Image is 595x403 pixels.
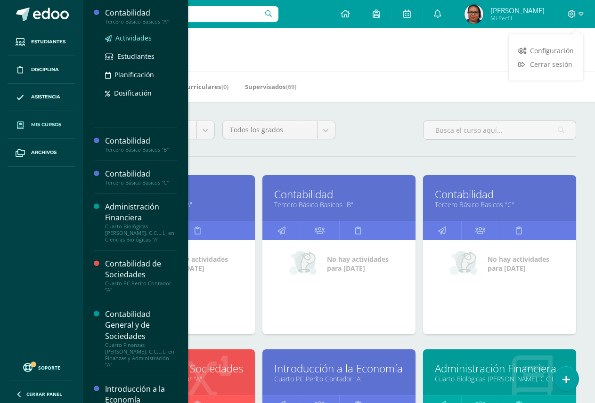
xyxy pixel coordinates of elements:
[105,146,177,153] div: Tercero Básico Basicos "B"
[465,5,483,24] img: 0db91d0802713074fb0c9de2dd01ee27.png
[115,33,152,42] span: Actividades
[274,200,404,209] a: Tercero Básico Basicos "B"
[105,18,177,25] div: Tercero Básico Basicos "A"
[435,361,564,376] a: Administración Financiera
[105,309,177,368] a: Contabilidad General y de SociedadesCuarto Finanzas [PERSON_NAME]. C.C.L.L. en Finanzas y Adminis...
[8,111,75,139] a: Mis cursos
[155,79,228,94] a: Mis Extracurriculares(0)
[105,201,177,223] div: Administración Financiera
[31,149,57,156] span: Archivos
[114,70,154,79] span: Planificación
[8,139,75,167] a: Archivos
[38,364,60,371] span: Soporte
[31,93,60,101] span: Asistencia
[105,8,177,18] div: Contabilidad
[105,280,177,293] div: Cuarto PC Perito Contador "A"
[435,187,564,201] a: Contabilidad
[105,169,177,179] div: Contabilidad
[530,46,574,55] span: Configuración
[105,169,177,186] a: ContabilidadTercero Básico Basicos "C"
[509,57,583,71] a: Cerrar sesión
[166,255,228,273] span: No hay actividades para [DATE]
[223,121,335,139] a: Todos los grados
[105,258,177,293] a: Contabilidad de SociedadesCuarto PC Perito Contador "A"
[105,8,177,25] a: ContabilidadTercero Básico Basicos "A"
[8,28,75,56] a: Estudiantes
[327,255,389,273] span: No hay actividades para [DATE]
[105,223,177,243] div: Cuarto Biológicas [PERSON_NAME]. C.C.L.L. en Ciencias Biológicas "A"
[509,44,583,57] a: Configuración
[105,342,177,368] div: Cuarto Finanzas [PERSON_NAME]. C.C.L.L. en Finanzas y Administración "A"
[8,84,75,112] a: Asistencia
[245,79,296,94] a: Supervisados(69)
[221,82,228,91] span: (0)
[435,374,564,383] a: Cuarto Biológicas [PERSON_NAME]. C.C.L.L. en Ciencias Biológicas "A"
[274,374,404,383] a: Cuarto PC Perito Contador "A"
[230,121,310,139] span: Todos los grados
[274,187,404,201] a: Contabilidad
[105,32,177,43] a: Actividades
[26,391,62,397] span: Cerrar panel
[105,309,177,341] div: Contabilidad General y de Sociedades
[105,258,177,280] div: Contabilidad de Sociedades
[31,66,59,73] span: Disciplina
[424,121,576,139] input: Busca el curso aquí...
[8,56,75,84] a: Disciplina
[490,14,545,22] span: Mi Perfil
[274,361,404,376] a: Introducción a la Economía
[105,136,177,146] div: Contabilidad
[105,51,177,62] a: Estudiantes
[105,201,177,243] a: Administración FinancieraCuarto Biológicas [PERSON_NAME]. C.C.L.L. en Ciencias Biológicas "A"
[490,6,545,15] span: [PERSON_NAME]
[105,69,177,80] a: Planificación
[286,82,296,91] span: (69)
[117,52,155,61] span: Estudiantes
[114,89,152,97] span: Dosificación
[31,38,65,46] span: Estudiantes
[105,179,177,186] div: Tercero Básico Basicos "C"
[11,361,72,373] a: Soporte
[488,255,549,273] span: No hay actividades para [DATE]
[105,136,177,153] a: ContabilidadTercero Básico Basicos "B"
[31,121,61,129] span: Mis cursos
[435,200,564,209] a: Tercero Básico Basicos "C"
[289,250,320,278] img: no_activities_small.png
[450,250,481,278] img: no_activities_small.png
[105,88,177,98] a: Dosificación
[530,60,572,69] span: Cerrar sesión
